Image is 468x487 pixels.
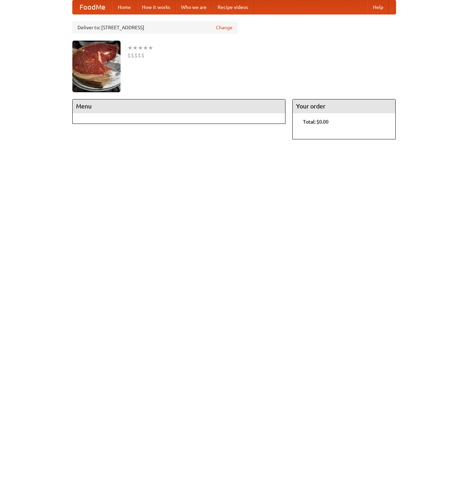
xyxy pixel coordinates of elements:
li: $ [138,52,141,59]
li: ★ [148,44,153,52]
a: Home [112,0,136,14]
li: $ [127,52,131,59]
a: Help [367,0,389,14]
li: ★ [143,44,148,52]
li: ★ [138,44,143,52]
li: $ [131,52,134,59]
li: ★ [127,44,133,52]
a: Recipe videos [212,0,253,14]
b: Total: $0.00 [303,119,329,125]
li: $ [141,52,145,59]
a: How it works [136,0,176,14]
h4: Your order [293,99,395,113]
li: $ [134,52,138,59]
h4: Menu [73,99,285,113]
a: FoodMe [73,0,112,14]
img: angular.jpg [72,41,121,92]
li: ★ [133,44,138,52]
a: Who we are [176,0,212,14]
div: Deliver to: [STREET_ADDRESS] [72,21,238,34]
a: Change [216,24,232,31]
